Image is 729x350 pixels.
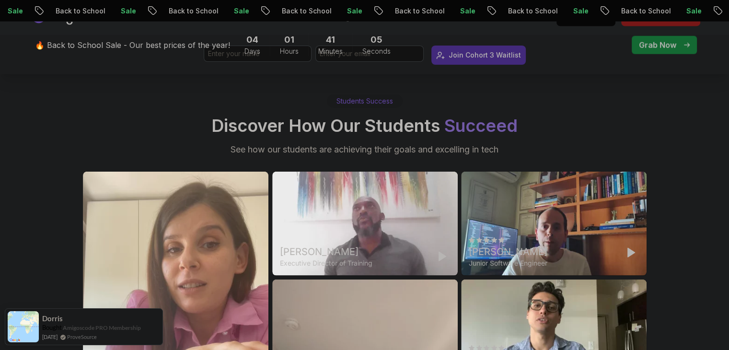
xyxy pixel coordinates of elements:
p: Back to School [273,6,338,16]
p: Sale [677,6,708,16]
p: Sale [225,6,255,16]
p: Sale [451,6,482,16]
p: Back to School [499,6,564,16]
p: 🔥 Back to School Sale - Our best prices of the year! [35,39,230,51]
span: Succeed [444,115,518,136]
div: Junior Software Engineer [469,258,547,268]
span: Dorris [42,315,63,323]
button: Play [434,249,450,264]
p: See how our students are achieving their goals and excelling in tech [231,143,498,156]
p: Back to School [46,6,112,16]
span: [DATE] [42,333,58,341]
span: Bought [42,324,62,331]
p: Students Success [336,96,393,106]
p: Sale [564,6,595,16]
span: 5 Seconds [370,33,382,47]
span: Seconds [362,47,391,56]
div: Executive Director of Training [280,258,372,268]
span: Days [244,47,260,56]
p: Back to School [160,6,225,16]
span: 1 Hours [284,33,294,47]
button: Play [623,245,638,260]
div: [PERSON_NAME] [469,245,547,258]
p: Sale [112,6,142,16]
div: [PERSON_NAME] [280,245,372,258]
span: 4 Days [246,33,258,47]
p: Back to School [612,6,677,16]
span: Hours [280,47,299,56]
p: Sale [338,6,369,16]
span: Minutes [318,47,343,56]
h2: Discover How Our Students [211,116,518,135]
a: Amigoscode PRO Membership [63,324,141,331]
p: Back to School [386,6,451,16]
span: 41 Minutes [326,33,335,47]
a: ProveSource [67,333,97,341]
p: Grab Now [639,39,676,51]
img: provesource social proof notification image [8,311,39,342]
